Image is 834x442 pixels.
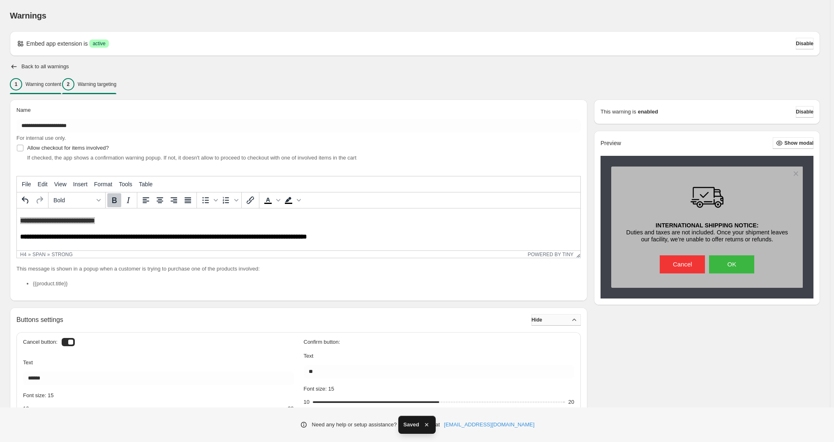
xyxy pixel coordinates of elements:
[626,229,788,243] span: Duties and taxes are not included. Once your shipment leaves our facility, we’re unable to offer ...
[601,108,636,116] p: This warning is
[27,145,109,151] span: Allow checkout for items involved?
[119,181,132,187] span: Tools
[92,40,105,47] span: active
[38,181,48,187] span: Edit
[261,193,282,207] div: Text color
[444,421,534,429] a: [EMAIL_ADDRESS][DOMAIN_NAME]
[601,140,621,147] h2: Preview
[139,181,152,187] span: Table
[21,63,69,70] h2: Back to all warnings
[53,197,94,204] span: Bold
[243,193,257,207] button: Insert/edit link
[28,252,31,257] div: »
[107,193,121,207] button: Bold
[54,181,67,187] span: View
[25,81,61,88] p: Warning content
[660,255,705,273] button: Cancel
[23,359,33,366] span: Text
[20,252,26,257] div: h4
[304,386,334,392] span: Font size: 15
[26,39,88,48] p: Embed app extension is
[573,251,580,258] div: Resize
[94,181,112,187] span: Format
[403,421,419,429] span: Saved
[796,106,813,118] button: Disable
[121,193,135,207] button: Italic
[304,353,314,359] span: Text
[33,280,581,288] li: {{product.title}}
[32,252,46,257] div: span
[153,193,167,207] button: Align center
[10,76,61,93] button: 1Warning content
[219,193,240,207] div: Numbered list
[199,193,219,207] div: Bullet list
[181,193,195,207] button: Justify
[531,317,542,323] span: Hide
[288,405,293,413] div: 20
[10,11,46,20] span: Warnings
[18,193,32,207] button: Undo
[16,265,581,273] p: This message is shown in a popup when a customer is trying to purchase one of the products involved:
[73,181,88,187] span: Insert
[531,314,581,326] button: Hide
[23,405,29,412] span: 10
[304,399,310,405] span: 10
[10,78,22,90] div: 1
[796,38,813,49] button: Disable
[16,107,31,113] span: Name
[47,252,50,257] div: »
[282,193,302,207] div: Background color
[52,252,73,257] div: strong
[16,135,66,141] span: For internal use only.
[17,208,580,250] iframe: Rich Text Area
[638,108,658,116] strong: enabled
[709,255,754,273] button: OK
[27,155,356,161] span: If checked, the app shows a confirmation warning popup. If not, it doesn't allow to proceed to ch...
[796,40,813,47] span: Disable
[22,181,31,187] span: File
[16,316,63,324] h2: Buttons settings
[784,140,813,146] span: Show modal
[528,252,574,257] a: Powered by Tiny
[62,76,116,93] button: 2Warning targeting
[78,81,116,88] p: Warning targeting
[23,392,53,398] span: Font size: 15
[568,398,574,406] div: 20
[773,137,813,149] button: Show modal
[23,339,58,345] h3: Cancel button:
[656,222,758,229] strong: INTERNATIONAL SHIPPING NOTICE:
[796,109,813,115] span: Disable
[304,339,575,345] h3: Confirm button:
[167,193,181,207] button: Align right
[62,78,74,90] div: 2
[139,193,153,207] button: Align left
[32,193,46,207] button: Redo
[50,193,104,207] button: Formats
